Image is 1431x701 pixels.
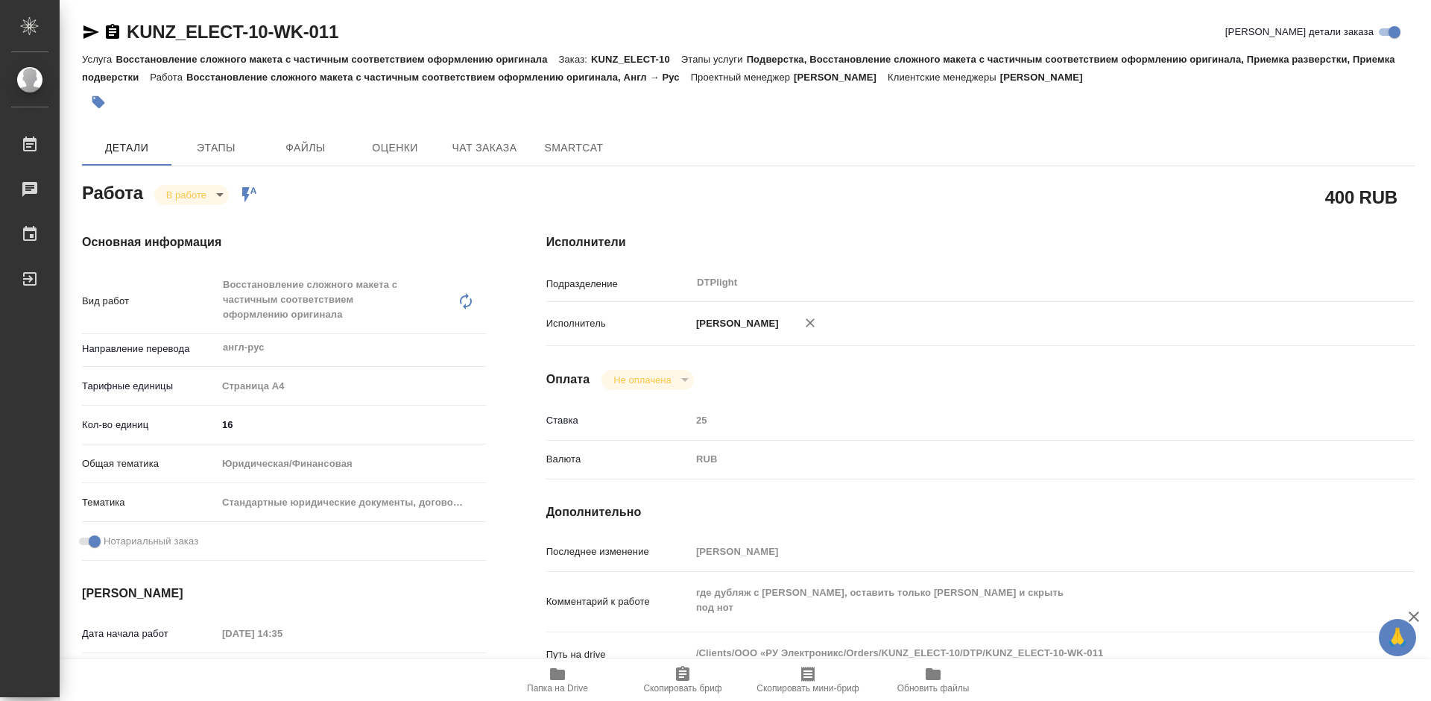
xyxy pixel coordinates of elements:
[82,86,115,119] button: Добавить тэг
[559,54,591,65] p: Заказ:
[691,580,1342,620] textarea: где дубляж с [PERSON_NAME], оставить только [PERSON_NAME] и скрыть под нот
[691,447,1342,472] div: RUB
[82,418,217,433] p: Кол-во единиц
[691,641,1342,666] textarea: /Clients/ООО «РУ Электроникс/Orders/KUNZ_ELECT-10/DTP/KUNZ_ELECT-10-WK-011
[150,72,186,83] p: Работа
[681,54,747,65] p: Этапы услуги
[162,189,211,201] button: В работе
[546,594,691,609] p: Комментарий к работе
[495,659,620,701] button: Папка на Drive
[546,413,691,428] p: Ставка
[449,139,520,157] span: Чат заказа
[546,371,590,389] h4: Оплата
[82,54,116,65] p: Услуга
[82,23,100,41] button: Скопировать ссылку для ЯМессенджера
[1000,72,1094,83] p: [PERSON_NAME]
[270,139,341,157] span: Файлы
[217,623,347,644] input: Пустое поле
[82,233,487,251] h4: Основная информация
[217,374,487,399] div: Страница А4
[527,683,588,694] span: Папка на Drive
[691,72,794,83] p: Проектный менеджер
[104,534,198,549] span: Нотариальный заказ
[591,54,681,65] p: KUNZ_ELECT-10
[1225,25,1374,40] span: [PERSON_NAME] детали заказа
[546,277,691,292] p: Подразделение
[82,294,217,309] p: Вид работ
[1325,184,1397,210] h2: 400 RUB
[82,379,217,394] p: Тарифные единицы
[546,503,1415,521] h4: Дополнительно
[609,374,675,386] button: Не оплачена
[104,23,121,41] button: Скопировать ссылку
[745,659,871,701] button: Скопировать мини-бриф
[756,683,859,694] span: Скопировать мини-бриф
[620,659,745,701] button: Скопировать бриф
[82,585,487,603] h4: [PERSON_NAME]
[82,495,217,510] p: Тематика
[601,370,693,390] div: В работе
[217,414,487,436] input: ✎ Введи что-нибудь
[91,139,162,157] span: Детали
[359,139,431,157] span: Оценки
[546,233,1415,251] h4: Исполнители
[888,72,1000,83] p: Клиентские менеджеры
[116,54,558,65] p: Восстановление сложного макета с частичным соответствием оформлению оригинала
[1385,622,1410,653] span: 🙏
[180,139,252,157] span: Этапы
[691,409,1342,431] input: Пустое поле
[546,544,691,559] p: Последнее изменение
[546,316,691,331] p: Исполнитель
[127,22,338,42] a: KUNZ_ELECT-10-WK-011
[186,72,691,83] p: Восстановление сложного макета с частичным соответствием оформлению оригинала, Англ → Рус
[217,490,487,515] div: Стандартные юридические документы, договоры, уставы
[871,659,996,701] button: Обновить файлы
[154,185,229,205] div: В работе
[794,72,888,83] p: [PERSON_NAME]
[1379,619,1416,656] button: 🙏
[82,54,1395,83] p: Подверстка, Восстановление сложного макета с частичным соответствием оформлению оригинала, Приемк...
[897,683,970,694] span: Обновить файлы
[546,647,691,662] p: Путь на drive
[217,451,487,477] div: Юридическая/Финансовая
[538,139,610,157] span: SmartCat
[82,342,217,356] p: Направление перевода
[691,541,1342,562] input: Пустое поле
[82,626,217,641] p: Дата начала работ
[691,316,779,331] p: [PERSON_NAME]
[794,307,827,339] button: Удалить исполнителя
[82,178,143,205] h2: Работа
[82,456,217,471] p: Общая тематика
[643,683,721,694] span: Скопировать бриф
[546,452,691,467] p: Валюта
